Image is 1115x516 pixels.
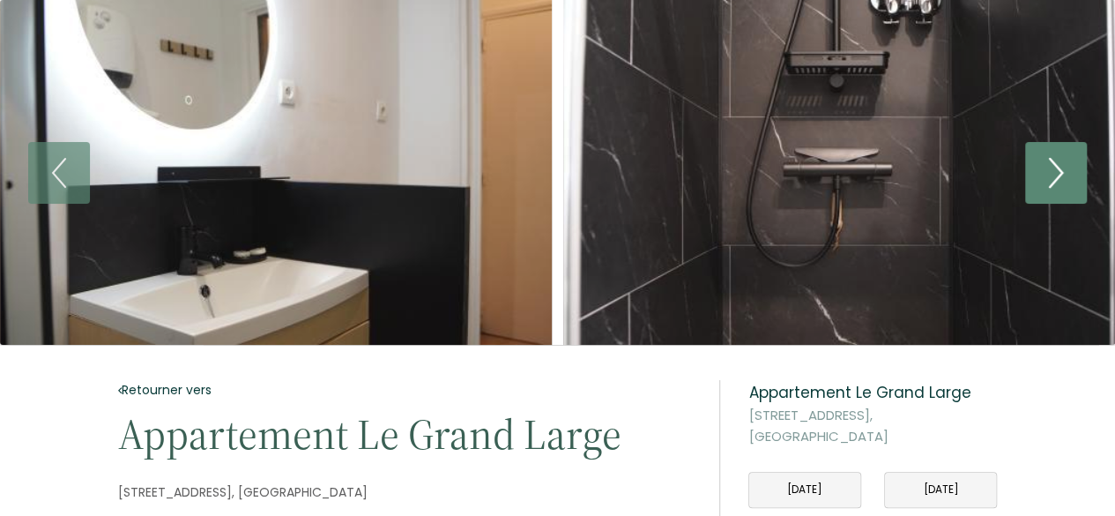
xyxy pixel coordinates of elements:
[28,142,90,204] button: Previous
[748,380,997,405] p: Appartement Le Grand Large
[118,380,696,400] a: Retourner vers
[118,413,696,457] p: Appartement Le Grand Large
[885,473,996,507] input: Départ
[118,482,234,503] span: [STREET_ADDRESS],
[749,473,860,507] input: Arrivée
[748,405,993,426] span: [STREET_ADDRESS],
[748,405,997,447] p: [GEOGRAPHIC_DATA]
[118,482,696,503] p: [GEOGRAPHIC_DATA]
[1025,142,1087,204] button: Next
